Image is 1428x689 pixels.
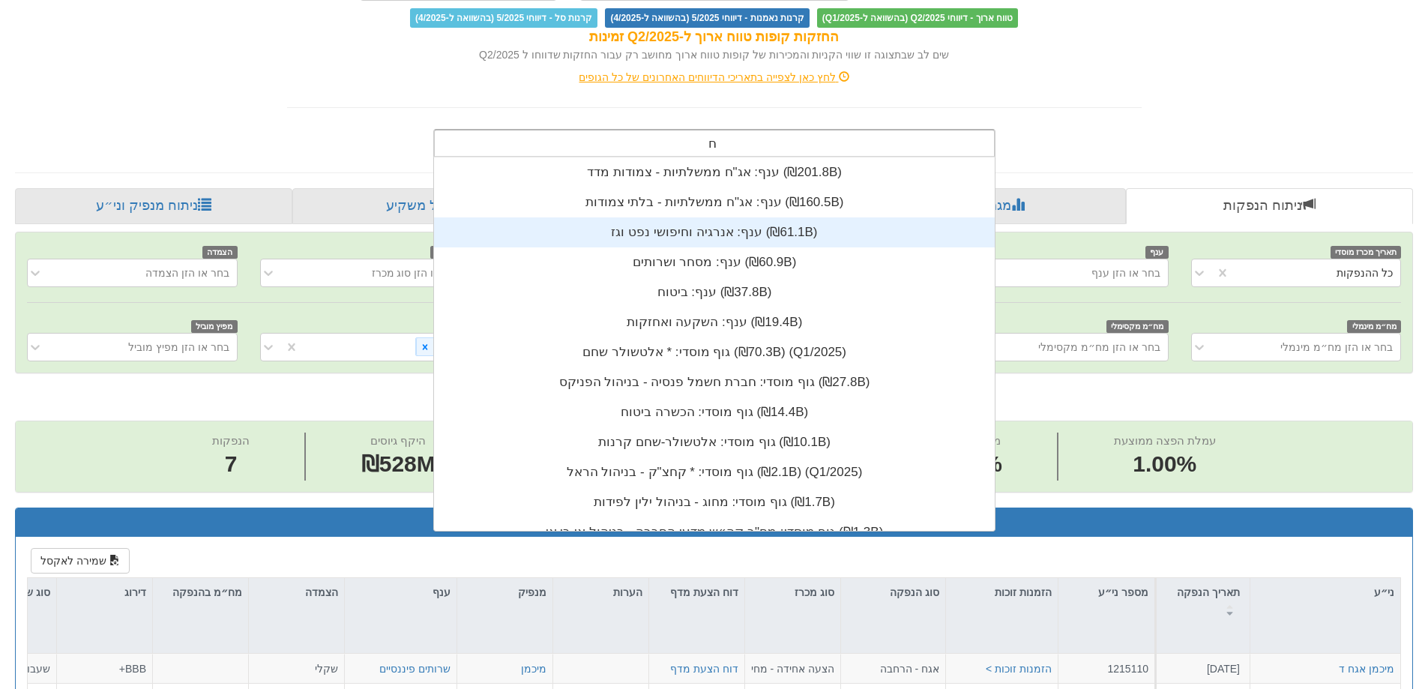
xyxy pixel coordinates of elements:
div: הזמנות זוכות [946,578,1058,607]
a: פרופיל משקיע [292,188,574,224]
span: עמלת הפצה ממוצעת [1114,434,1216,447]
div: מנפיק [457,578,552,607]
span: ₪528M [361,451,436,476]
div: ענף: ‏אנרגיה וחיפושי נפט וגז ‎(₪61.1B)‎ [434,217,995,247]
div: ענף [345,578,457,607]
div: ענף: ‏אג"ח ממשלתיות - בלתי צמודות ‎(₪160.5B)‎ [434,187,995,217]
span: סוג מכרז [430,246,471,259]
div: 1215110 [1064,661,1148,676]
span: ענף [1145,246,1169,259]
span: טווח ארוך - דיווחי Q2/2025 (בהשוואה ל-Q1/2025) [817,8,1018,28]
span: היקף גיוסים [370,434,426,447]
div: ענף: ‏ביטוח ‎(₪37.8B)‎ [434,277,995,307]
span: קרנות נאמנות - דיווחי 5/2025 (בהשוואה ל-4/2025) [605,8,809,28]
div: גוף מוסדי: ‏מחוג - בניהול ילין לפידות ‎(₪1.7B)‎ [434,487,995,517]
div: בחר או הזן מח״מ מקסימלי [1038,340,1160,355]
div: ענף: ‏מסחר ושרותים ‎(₪60.9B)‎ [434,247,995,277]
div: בחר או הזן סוג מכרז [372,265,463,280]
div: לחץ כאן לצפייה בתאריכי הדיווחים האחרונים של כל הגופים [276,70,1153,85]
span: מפיץ מוביל [191,320,238,333]
button: שרותים פיננסיים [379,661,451,676]
span: מח״מ מינמלי [1347,320,1401,333]
div: גוף מוסדי: * ‏אלטשולר שחם ‎(₪70.3B)‎ (Q1/2025) [434,337,995,367]
span: 7 [212,448,250,481]
div: גוף מוסדי: ‏חברת חשמל פנסיה - בניהול הפניקס ‎(₪27.8B)‎ [434,367,995,397]
div: כל ההנפקות [1337,265,1393,280]
div: דירוג [57,578,152,607]
div: בחר או הזן הצמדה [145,265,229,280]
button: מיכמן [521,661,546,676]
div: הצעה אחידה - מחיר [751,661,834,676]
div: גוף מוסדי: ‏מח"ר קה״ש מדעי החברה - בניהול אי.בי.אי ‎(₪1.3B)‎ [434,517,995,547]
span: קרנות סל - דיווחי 5/2025 (בהשוואה ל-4/2025) [410,8,597,28]
div: מח״מ בהנפקה [153,578,248,624]
button: מיכמן אגח ד [1339,661,1394,676]
div: גוף מוסדי: * ‏קחצ"ק - בניהול הראל ‎(₪2.1B)‎ (Q1/2025) [434,457,995,487]
span: 1.00% [1114,448,1216,481]
div: בחר או הזן מח״מ מינמלי [1280,340,1393,355]
div: גוף מוסדי: ‏אלטשולר-שחם קרנות ‎(₪10.1B)‎ [434,427,995,457]
div: גוף מוסדי: ‏הכשרה ביטוח ‎(₪14.4B)‎ [434,397,995,427]
div: דוח הצעת מדף [649,578,744,624]
span: מח״מ מקסימלי [1106,320,1169,333]
div: בחר או הזן ענף [1091,265,1160,280]
span: תאריך מכרז מוסדי [1331,246,1401,259]
span: הצמדה [202,246,238,259]
h3: תוצאות הנפקות [27,516,1401,529]
span: הנפקות [212,434,250,447]
div: תאריך הנפקה [1157,578,1250,624]
div: סוג מכרז [745,578,840,607]
div: ני״ע [1250,578,1400,607]
div: BBB+ [63,661,146,676]
button: שמירה לאקסל [31,548,130,574]
div: [DATE] [1161,661,1240,676]
h2: ניתוח הנפקות - כל ההנפקות [15,388,1413,413]
div: מספר ני״ע [1058,578,1154,607]
a: דוח הצעת מדף [670,663,738,675]
div: הערות [553,578,648,607]
div: ענף: ‏השקעה ואחזקות ‎(₪19.4B)‎ [434,307,995,337]
button: הזמנות זוכות > [986,661,1052,676]
a: ניתוח מנפיק וני״ע [15,188,292,224]
div: grid [434,157,995,607]
div: שים לב שבתצוגה זו שווי הקניות והמכירות של קופות טווח ארוך מחושב רק עבור החזקות שדווחו ל Q2/2025 [287,47,1142,62]
div: שקלי [255,661,338,676]
div: בחר או הזן מפיץ מוביל [128,340,229,355]
div: ענף: ‏אג"ח ממשלתיות - צמודות מדד ‎(₪201.8B)‎ [434,157,995,187]
div: הצמדה [249,578,344,607]
div: אגח - הרחבה [847,661,939,676]
div: החזקות קופות טווח ארוך ל-Q2/2025 זמינות [287,28,1142,47]
a: ניתוח הנפקות [1126,188,1413,224]
div: סוג הנפקה [841,578,945,607]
